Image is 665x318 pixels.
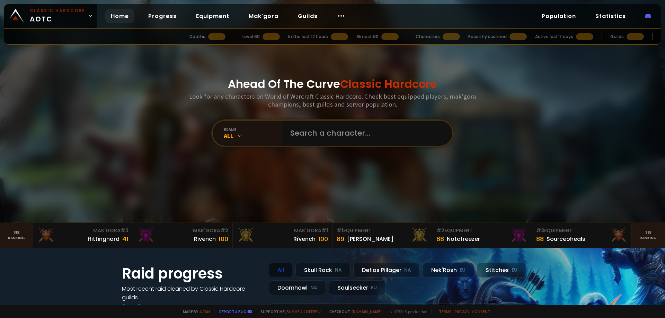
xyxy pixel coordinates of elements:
a: Population [536,9,582,23]
a: #1Equipment89[PERSON_NAME] [332,223,432,248]
span: AOTC [30,8,85,24]
a: #3Equipment88Sourceoheals [532,223,632,248]
div: All [269,263,293,278]
a: Seeranking [632,223,665,248]
a: Mak'gora [243,9,284,23]
a: Statistics [590,9,631,23]
input: Search a character... [286,121,444,146]
span: # 2 [436,227,444,234]
div: Mak'Gora [237,227,328,234]
div: Stitches [477,263,526,278]
h1: Raid progress [122,263,260,284]
div: Nek'Rosh [423,263,474,278]
div: 89 [337,234,344,244]
div: Recently scanned [468,34,507,40]
div: 41 [122,234,128,244]
div: Notafreezer [447,235,480,243]
div: Sourceoheals [547,235,585,243]
div: 88 [536,234,544,244]
a: Home [105,9,134,23]
small: Classic Hardcore [30,8,85,14]
a: Terms [439,309,452,314]
div: Soulseeker [329,280,385,295]
span: Classic Hardcore [340,76,437,92]
span: Checkout [325,309,382,314]
div: Equipment [436,227,527,234]
a: Equipment [190,9,235,23]
a: #2Equipment88Notafreezer [432,223,532,248]
small: NA [335,267,342,274]
div: Rivench [194,235,216,243]
div: Rîvench [293,235,316,243]
div: 100 [318,234,328,244]
a: Classic HardcoreAOTC [4,4,97,28]
small: NA [404,267,411,274]
div: Level 60 [242,34,260,40]
div: In the last 12 hours [288,34,328,40]
div: Equipment [337,227,428,234]
a: a fan [199,309,210,314]
div: 88 [436,234,444,244]
div: Skull Rock [295,263,351,278]
div: Almost 60 [356,34,379,40]
span: Made by [179,309,210,314]
small: EU [371,284,377,291]
div: Deaths [189,34,205,40]
a: Buy me a coffee [286,309,321,314]
span: Support me, [256,309,321,314]
small: EU [512,267,517,274]
span: # 3 [121,227,128,234]
div: Mak'Gora [137,227,228,234]
div: [PERSON_NAME] [347,235,393,243]
div: All [224,132,282,140]
a: See all progress [122,302,167,310]
a: Privacy [454,309,469,314]
a: Guilds [292,9,323,23]
div: Active last 7 days [535,34,573,40]
h3: Look for any characters on World of Warcraft Classic Hardcore. Check best equipped players, mak'g... [186,92,479,108]
span: # 2 [220,227,228,234]
div: Guilds [610,34,624,40]
span: v. d752d5 - production [386,309,427,314]
span: # 3 [536,227,544,234]
a: Mak'Gora#3Hittinghard41 [33,223,133,248]
div: realm [224,127,282,132]
a: Report a bug [219,309,246,314]
small: NA [310,284,317,291]
h4: Most recent raid cleaned by Classic Hardcore guilds [122,284,260,302]
a: Mak'Gora#2Rivench100 [133,223,233,248]
small: EU [460,267,465,274]
a: [DOMAIN_NAME] [352,309,382,314]
div: Mak'Gora [37,227,128,234]
a: Consent [472,309,490,314]
div: Doomhowl [269,280,326,295]
div: Equipment [536,227,627,234]
a: Mak'Gora#1Rîvench100 [233,223,332,248]
h1: Ahead Of The Curve [228,76,437,92]
span: # 1 [321,227,328,234]
div: Defias Pillager [353,263,420,278]
div: Hittinghard [88,235,119,243]
span: # 1 [337,227,343,234]
a: Progress [143,9,182,23]
div: 100 [219,234,228,244]
div: Characters [416,34,440,40]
